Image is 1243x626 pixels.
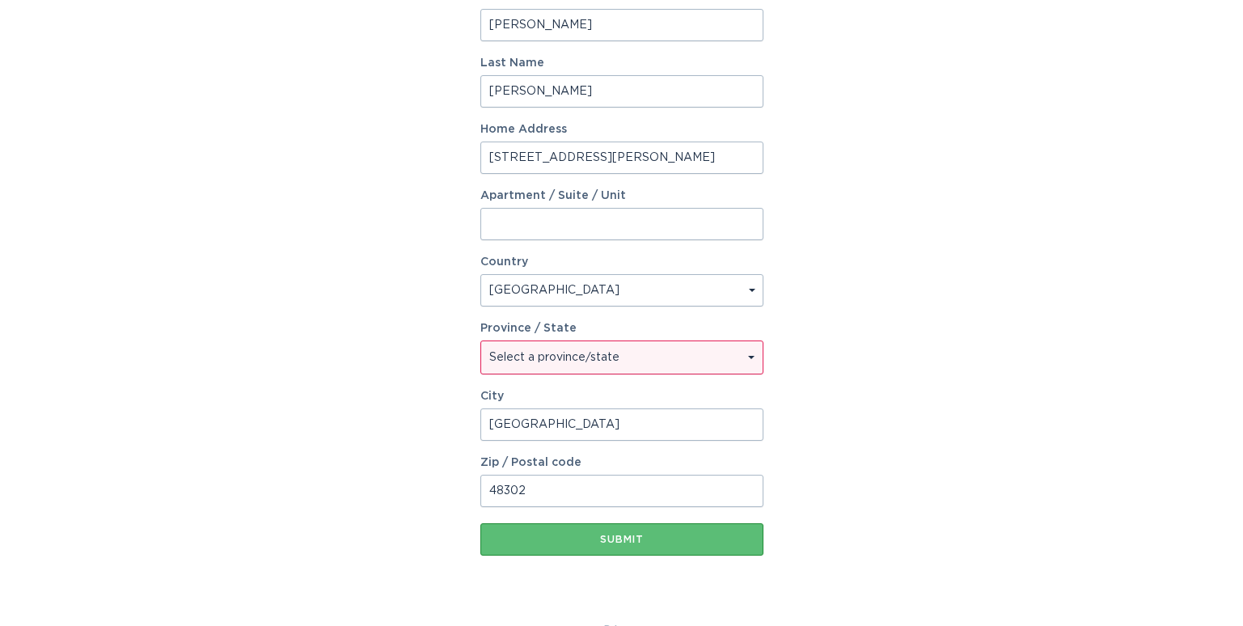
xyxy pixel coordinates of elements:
label: Apartment / Suite / Unit [480,190,763,201]
label: Province / State [480,323,577,334]
label: Last Name [480,57,763,69]
label: Home Address [480,124,763,135]
button: Submit [480,523,763,556]
label: City [480,391,763,402]
div: Submit [488,535,755,544]
label: Country [480,256,528,268]
label: Zip / Postal code [480,457,763,468]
